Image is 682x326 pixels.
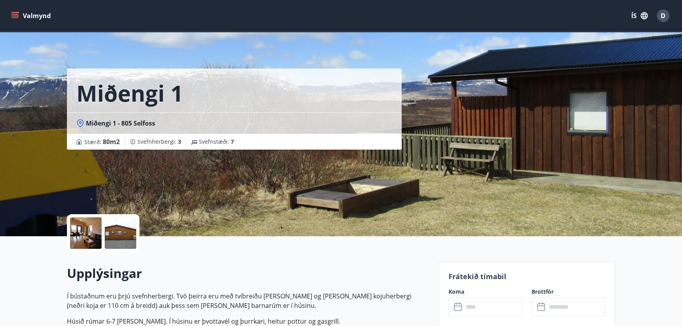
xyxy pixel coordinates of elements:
span: Svefnherbergi : [137,138,181,146]
span: 7 [231,138,234,145]
p: Frátekið tímabil [448,271,605,282]
span: Svefnstæði : [199,138,234,146]
span: D [661,11,665,20]
p: Í bústaðnum eru þrjú svefnherbergi. Tvö þeirra eru með tvíbreiðu [PERSON_NAME] og [PERSON_NAME] k... [67,291,429,310]
button: ÍS [627,9,652,23]
span: 80 m2 [103,137,120,146]
p: Húsið rúmar 6-7 [PERSON_NAME]. Í húsinu er þvottavél og þurrkari, heitur pottur og gasgrill. [67,317,429,326]
span: 3 [178,138,181,145]
label: Brottför [532,288,605,296]
label: Koma [448,288,522,296]
button: D [654,6,673,25]
h2: Upplýsingar [67,265,429,282]
span: Stærð : [84,137,120,146]
h1: Miðengi 1 [76,78,183,108]
span: Miðengi 1 - 805 Selfoss [86,119,155,128]
button: menu [9,9,54,23]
